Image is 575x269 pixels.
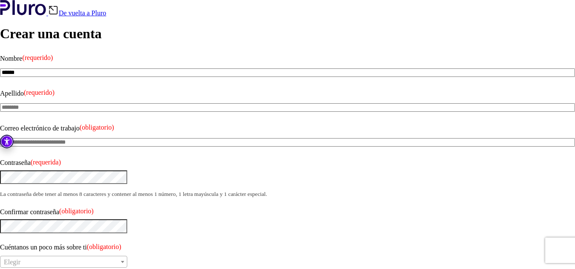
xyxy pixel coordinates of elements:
[24,89,54,96] font: (requerido)
[4,258,20,266] font: Elegir
[48,9,106,17] a: De vuelta a Pluro
[87,243,121,250] font: (obligatorio)
[80,124,114,131] font: (obligatorio)
[59,207,94,215] font: (obligatorio)
[22,54,53,61] font: (requerido)
[48,5,59,15] img: Icono de atrás
[31,159,61,166] font: (requerida)
[59,9,106,17] font: De vuelta a Pluro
